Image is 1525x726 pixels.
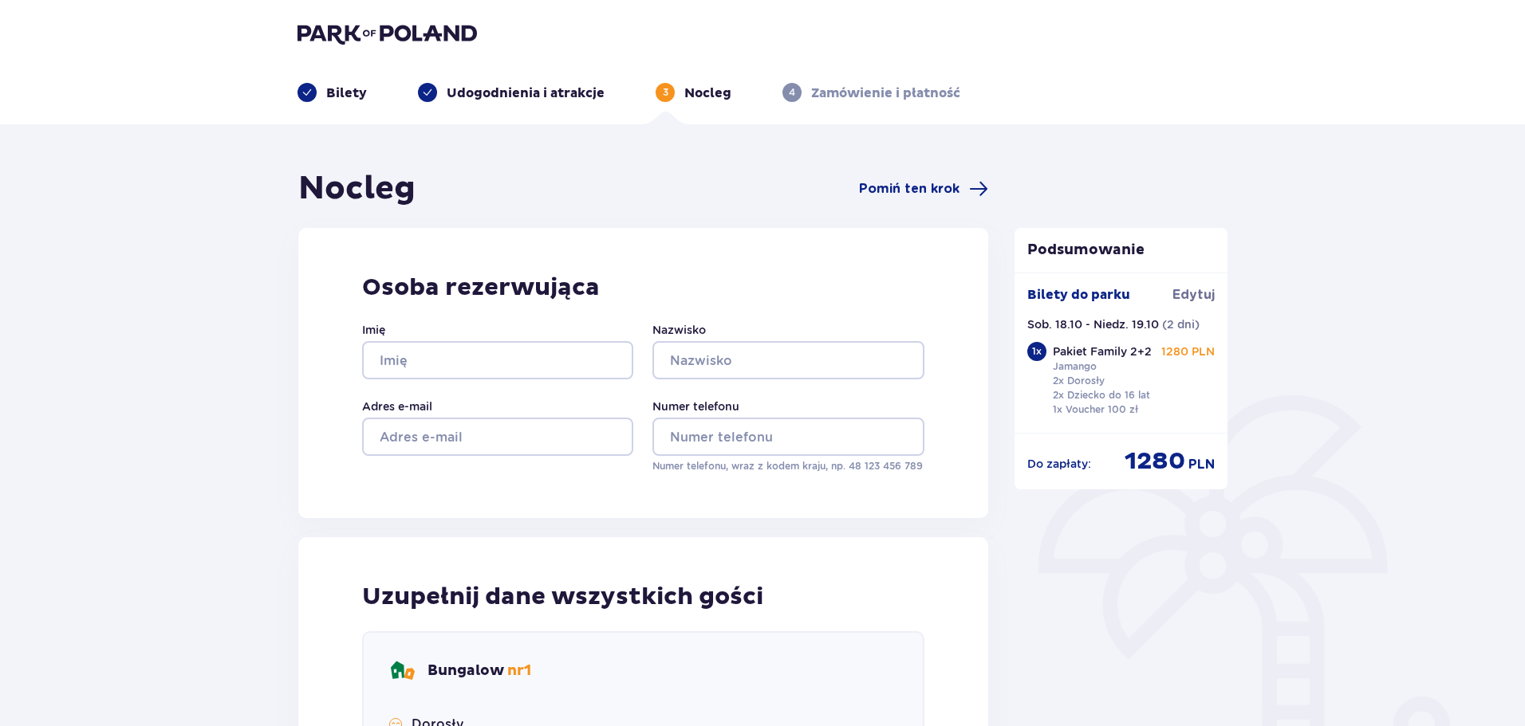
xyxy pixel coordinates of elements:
p: Udogodnienia i atrakcje [447,84,605,102]
span: Pomiń ten krok [859,180,960,198]
p: Bilety [326,84,367,102]
img: Park of Poland logo [298,22,477,45]
p: 4 [789,85,795,100]
span: PLN [1188,456,1215,473]
p: Uzupełnij dane wszystkich gości [362,582,763,612]
span: 1280 [1125,446,1185,477]
input: Nazwisko [652,341,924,379]
h1: Nocleg [298,169,416,209]
span: nr 1 [507,661,531,680]
p: Nocleg [684,84,731,102]
p: Pakiet Family 2+2 [1053,343,1152,359]
img: bungalows Icon [389,658,415,684]
p: Zamówienie i płatność [811,84,960,102]
p: ( 2 dni ) [1162,316,1200,332]
span: Edytuj [1172,286,1215,304]
label: Numer telefonu [652,398,739,414]
p: Do zapłaty : [1027,456,1091,472]
p: Jamango [1053,359,1097,374]
p: 3 [663,85,668,100]
div: 3Nocleg [656,83,731,102]
div: 1 x [1027,342,1046,361]
p: Bilety do parku [1027,286,1130,304]
input: Imię [362,341,633,379]
p: Numer telefonu, wraz z kodem kraju, np. 48 ​123 ​456 ​789 [652,459,924,473]
p: Podsumowanie [1015,241,1228,260]
p: Osoba rezerwująca [362,273,924,303]
input: Numer telefonu [652,418,924,456]
input: Adres e-mail [362,418,633,456]
p: 1280 PLN [1161,343,1215,359]
a: Pomiń ten krok [859,179,988,198]
label: Nazwisko [652,322,706,338]
p: Bungalow [428,661,531,681]
label: Imię [362,322,385,338]
label: Adres e-mail [362,398,432,414]
p: 2x Dorosły 2x Dziecko do 16 lat 1x Voucher 100 zł [1053,374,1150,417]
div: Udogodnienia i atrakcje [418,83,605,102]
div: Bilety [298,83,367,102]
p: Sob. 18.10 - Niedz. 19.10 [1027,316,1159,332]
div: 4Zamówienie i płatność [782,83,960,102]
